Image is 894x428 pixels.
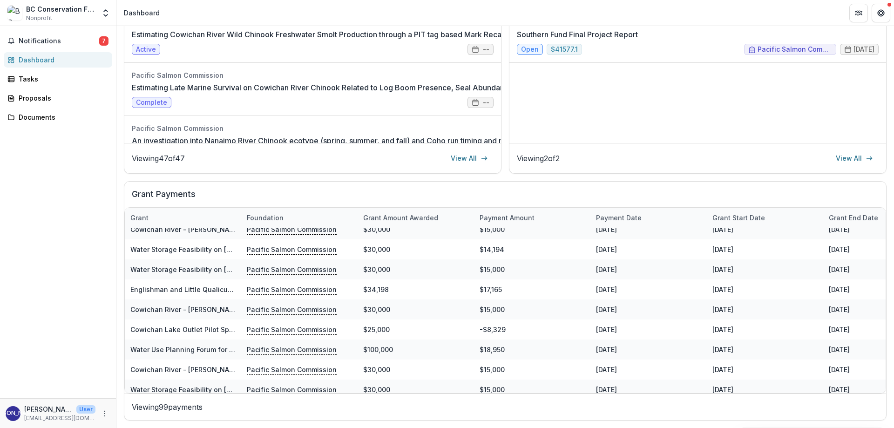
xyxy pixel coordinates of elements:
a: Cowichan River - [PERSON_NAME][GEOGRAPHIC_DATA] Remediation Monitoring. Year 3 [130,225,412,233]
button: Get Help [872,4,890,22]
div: Grant start date [707,208,823,228]
div: $14,194 [474,239,590,259]
p: Pacific Salmon Commission [247,304,337,314]
p: Pacific Salmon Commission [247,224,337,234]
div: [DATE] [707,259,823,279]
a: Water Storage Feasibility on [GEOGRAPHIC_DATA]. Year 3 [130,386,315,394]
a: Tasks [4,71,112,87]
div: [DATE] [590,299,707,319]
p: Pacific Salmon Commission [247,364,337,374]
div: [DATE] [590,259,707,279]
div: $15,000 [474,360,590,380]
a: Estimating Cowichan River Wild Chinook Freshwater Smolt Production through a PIT tag based Mark R... [132,29,552,40]
div: Grant start date [707,213,771,223]
a: Cowichan River - [PERSON_NAME][GEOGRAPHIC_DATA] Remediation Monitoring. Year 3 [130,366,412,374]
p: User [76,405,95,414]
a: An investigation into Nanaimo River Chinook ecotype (spring, summer, and fall) and Coho run timin... [132,135,552,146]
a: Englishman and Little Qualicum Estuary Restoration Pilots [130,285,319,293]
div: [DATE] [707,380,823,400]
a: Cowichan Lake Outlet Pilot Spawning Gravel Placements [130,326,317,333]
p: Viewing 99 payments [132,401,879,413]
p: Pacific Salmon Commission [247,324,337,334]
div: $15,000 [474,299,590,319]
div: [DATE] [590,380,707,400]
div: Grant [125,208,241,228]
p: Viewing 47 of 47 [132,153,185,164]
div: [DATE] [707,239,823,259]
div: [DATE] [590,279,707,299]
div: $34,198 [358,279,474,299]
a: Water Use Planning Forum for Stamp-Somass-[PERSON_NAME] [PERSON_NAME], [GEOGRAPHIC_DATA] [130,346,460,353]
div: Grant [125,213,154,223]
img: BC Conservation Foundation (Nanaimo Office) [7,6,22,20]
div: Dashboard [19,55,105,65]
div: $30,000 [358,219,474,239]
div: Payment Amount [474,213,540,223]
a: Cowichan River - [PERSON_NAME][GEOGRAPHIC_DATA] Remediation Monitoring (Year 4 of 4) [130,306,431,313]
div: Foundation [241,208,358,228]
div: $15,000 [474,380,590,400]
div: [DATE] [590,340,707,360]
button: Open entity switcher [99,4,112,22]
a: Proposals [4,90,112,106]
button: More [99,408,110,419]
div: Grant amount awarded [358,213,444,223]
div: BC Conservation Foundation (Nanaimo Office) [26,4,95,14]
div: $17,165 [474,279,590,299]
div: Dashboard [124,8,160,18]
div: $30,000 [358,299,474,319]
p: [EMAIL_ADDRESS][DOMAIN_NAME] [24,414,95,422]
div: $30,000 [358,360,474,380]
div: Documents [19,112,105,122]
a: Documents [4,109,112,125]
div: Grant amount awarded [358,208,474,228]
div: Foundation [241,213,289,223]
div: [DATE] [707,340,823,360]
div: $15,000 [474,259,590,279]
div: Tasks [19,74,105,84]
div: $25,000 [358,319,474,340]
p: Viewing 2 of 2 [517,153,560,164]
a: Estimating Late Marine Survival on Cowichan River Chinook Related to Log Boom Presence, Seal Abun... [132,82,631,93]
div: $100,000 [358,340,474,360]
div: [DATE] [707,319,823,340]
div: Proposals [19,93,105,103]
div: [DATE] [707,360,823,380]
div: $30,000 [358,380,474,400]
div: [DATE] [707,279,823,299]
div: -$8,329 [474,319,590,340]
div: Payment date [590,213,647,223]
a: Water Storage Feasibility on [GEOGRAPHIC_DATA] [GEOGRAPHIC_DATA] - Year 4 of 5 [130,265,401,273]
div: Grant end date [823,213,884,223]
div: [DATE] [590,239,707,259]
div: $18,950 [474,340,590,360]
a: View All [830,151,879,166]
p: Pacific Salmon Commission [247,244,337,254]
div: Payment date [590,208,707,228]
div: Payment Amount [474,208,590,228]
a: View All [445,151,494,166]
button: Partners [849,4,868,22]
div: [DATE] [590,219,707,239]
span: Notifications [19,37,99,45]
button: Notifications7 [4,34,112,48]
div: [DATE] [590,319,707,340]
p: Pacific Salmon Commission [247,264,337,274]
h2: Grant Payments [132,189,879,207]
div: $15,000 [474,219,590,239]
div: [DATE] [707,299,823,319]
nav: breadcrumb [120,6,163,20]
div: [DATE] [707,219,823,239]
span: 7 [99,36,108,46]
div: $30,000 [358,239,474,259]
div: [DATE] [590,360,707,380]
div: $30,000 [358,259,474,279]
a: Dashboard [4,52,112,68]
a: Southern Fund Final Project Report [517,29,638,40]
p: Pacific Salmon Commission [247,344,337,354]
a: Water Storage Feasibility on [GEOGRAPHIC_DATA]. Year 3 [130,245,315,253]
